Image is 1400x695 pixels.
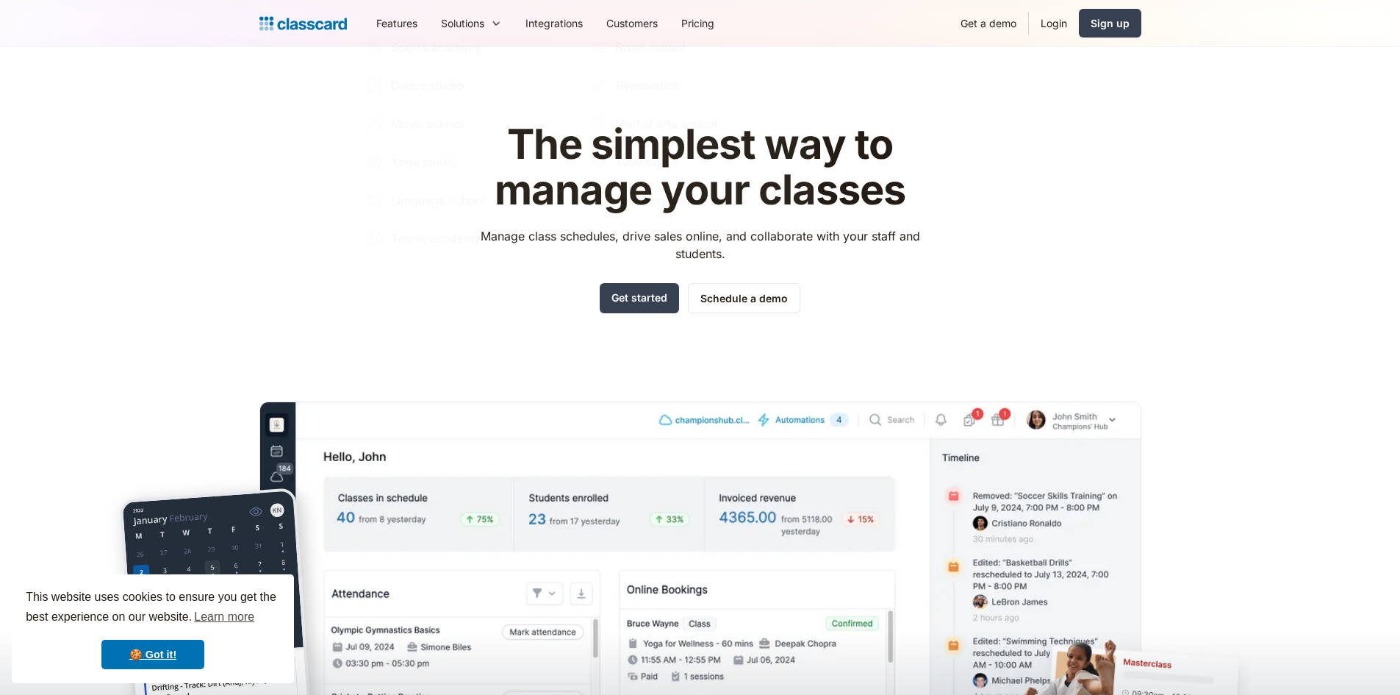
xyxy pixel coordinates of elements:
div: cookieconsent [12,574,294,683]
div: Sign up [1091,15,1130,31]
a: Get a demo [949,7,1028,40]
a: Language school [360,185,575,215]
a: Pricing [670,7,726,40]
a: Teaching & learning [584,185,800,215]
a: Yoga studio [360,147,575,177]
a: Login [1029,7,1079,40]
div: Sports academy [391,38,481,56]
div: Martial arts school [615,115,717,132]
div: Swim school [615,38,686,56]
a: Sign up [1079,9,1141,38]
div: Music school [391,115,464,132]
a: Integrations [514,7,595,40]
a: Customers [595,7,670,40]
a: Get started [600,283,679,313]
a: Music school [360,109,575,138]
a: Tutoring [584,147,800,177]
div: Tutoring [615,153,661,171]
div: Teaching & learning [615,191,724,209]
a: Football academy [584,224,800,253]
a: home [259,13,347,34]
a: Swim school [584,32,800,62]
a: dismiss cookie message [101,640,204,669]
div: Tennis academy [391,229,481,247]
div: Gymnastics [615,76,679,94]
a: Tennis academy [360,224,575,253]
a: learn more about cookies [192,606,256,628]
span: This website uses cookies to ensure you get the best experience on our website. [26,588,280,628]
div: Football academy [615,229,714,247]
a: Martial arts school [584,109,800,138]
a: Schedule a demo [688,283,800,313]
nav: Solutions [345,17,815,268]
div: Solutions [441,15,484,31]
a: Dance studio [360,71,575,100]
a: Features [365,7,429,40]
div: Yoga studio [391,153,457,171]
div: Language school [391,191,486,209]
div: Dance studio [391,76,464,94]
div: Solutions [429,7,514,40]
a: Sports academy [360,32,575,62]
a: Gymnastics [584,71,800,100]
